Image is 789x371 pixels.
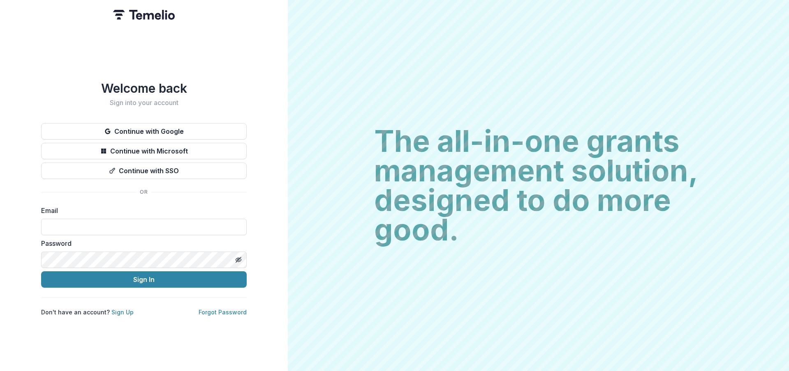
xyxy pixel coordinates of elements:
button: Continue with SSO [41,163,247,179]
p: Don't have an account? [41,308,134,316]
h2: Sign into your account [41,99,247,107]
label: Email [41,206,242,215]
button: Continue with Google [41,123,247,140]
button: Toggle password visibility [232,253,245,266]
a: Sign Up [111,309,134,316]
label: Password [41,238,242,248]
h1: Welcome back [41,81,247,96]
a: Forgot Password [199,309,247,316]
img: Temelio [113,10,175,20]
button: Continue with Microsoft [41,143,247,159]
button: Sign In [41,271,247,288]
